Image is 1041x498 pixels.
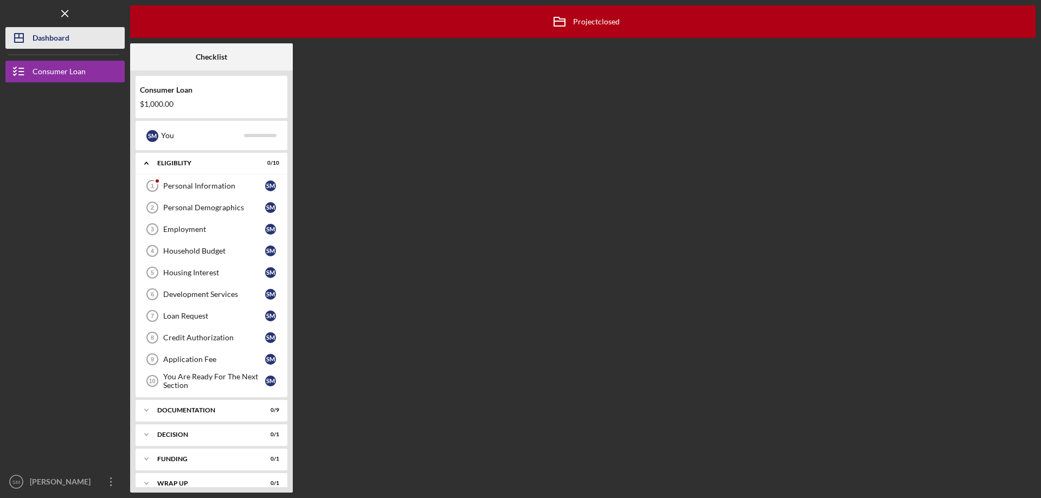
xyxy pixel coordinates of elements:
div: $1,000.00 [140,100,283,108]
div: [PERSON_NAME] [27,471,98,495]
div: 0 / 9 [260,407,279,413]
a: 10You Are Ready For The Next SectionSM [141,370,282,392]
div: S M [265,289,276,300]
a: 6Development ServicesSM [141,283,282,305]
div: S M [265,224,276,235]
a: 5Housing InterestSM [141,262,282,283]
tspan: 9 [151,356,154,363]
div: Consumer Loan [140,86,283,94]
tspan: 1 [151,183,154,189]
a: 8Credit AuthorizationSM [141,327,282,348]
div: 0 / 1 [260,456,279,462]
tspan: 2 [151,204,154,211]
div: Dashboard [33,27,69,51]
a: 4Household BudgetSM [141,240,282,262]
div: S M [265,245,276,256]
a: 1Personal InformationSM [141,175,282,197]
div: Employment [163,225,265,234]
div: Household Budget [163,247,265,255]
div: Credit Authorization [163,333,265,342]
tspan: 4 [151,248,155,254]
div: Funding [157,456,252,462]
button: SM[PERSON_NAME] [5,471,125,493]
div: Eligiblity [157,160,252,166]
div: S M [265,311,276,321]
a: 7Loan RequestSM [141,305,282,327]
div: Decision [157,431,252,438]
div: Personal Information [163,182,265,190]
div: You Are Ready For The Next Section [163,372,265,390]
a: 3EmploymentSM [141,218,282,240]
tspan: 5 [151,269,154,276]
div: Documentation [157,407,252,413]
div: Loan Request [163,312,265,320]
div: Housing Interest [163,268,265,277]
button: Consumer Loan [5,61,125,82]
div: 0 / 10 [260,160,279,166]
div: Wrap up [157,480,252,487]
a: 2Personal DemographicsSM [141,197,282,218]
div: S M [265,202,276,213]
div: S M [265,332,276,343]
div: S M [265,267,276,278]
tspan: 8 [151,334,154,341]
text: SM [12,479,20,485]
tspan: 3 [151,226,154,232]
tspan: 6 [151,291,154,297]
div: 0 / 1 [260,431,279,438]
a: 9Application FeeSM [141,348,282,370]
div: Development Services [163,290,265,299]
div: You [161,126,244,145]
tspan: 7 [151,313,154,319]
b: Checklist [196,53,227,61]
div: Application Fee [163,355,265,364]
div: Project closed [546,8,620,35]
div: 0 / 1 [260,480,279,487]
div: S M [146,130,158,142]
div: S M [265,354,276,365]
button: Dashboard [5,27,125,49]
div: Personal Demographics [163,203,265,212]
div: S M [265,376,276,386]
tspan: 10 [149,378,155,384]
div: S M [265,180,276,191]
div: Consumer Loan [33,61,86,85]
